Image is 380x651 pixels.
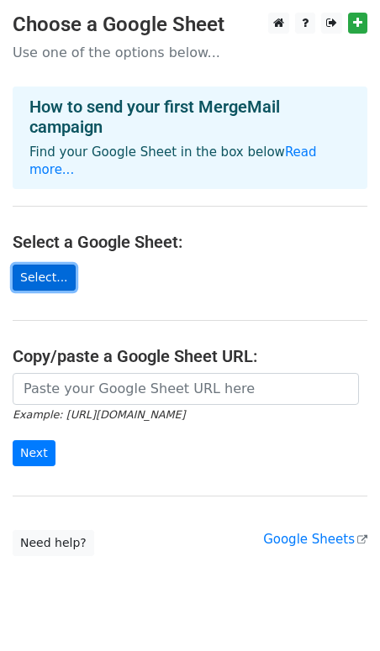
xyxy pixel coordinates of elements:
[13,13,367,37] h3: Choose a Google Sheet
[29,144,317,177] a: Read more...
[13,373,359,405] input: Paste your Google Sheet URL here
[13,440,55,466] input: Next
[13,265,76,291] a: Select...
[13,346,367,366] h4: Copy/paste a Google Sheet URL:
[29,97,351,137] h4: How to send your first MergeMail campaign
[263,532,367,547] a: Google Sheets
[13,44,367,61] p: Use one of the options below...
[296,570,380,651] iframe: Chat Widget
[13,232,367,252] h4: Select a Google Sheet:
[29,144,351,179] p: Find your Google Sheet in the box below
[13,408,185,421] small: Example: [URL][DOMAIN_NAME]
[13,530,94,556] a: Need help?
